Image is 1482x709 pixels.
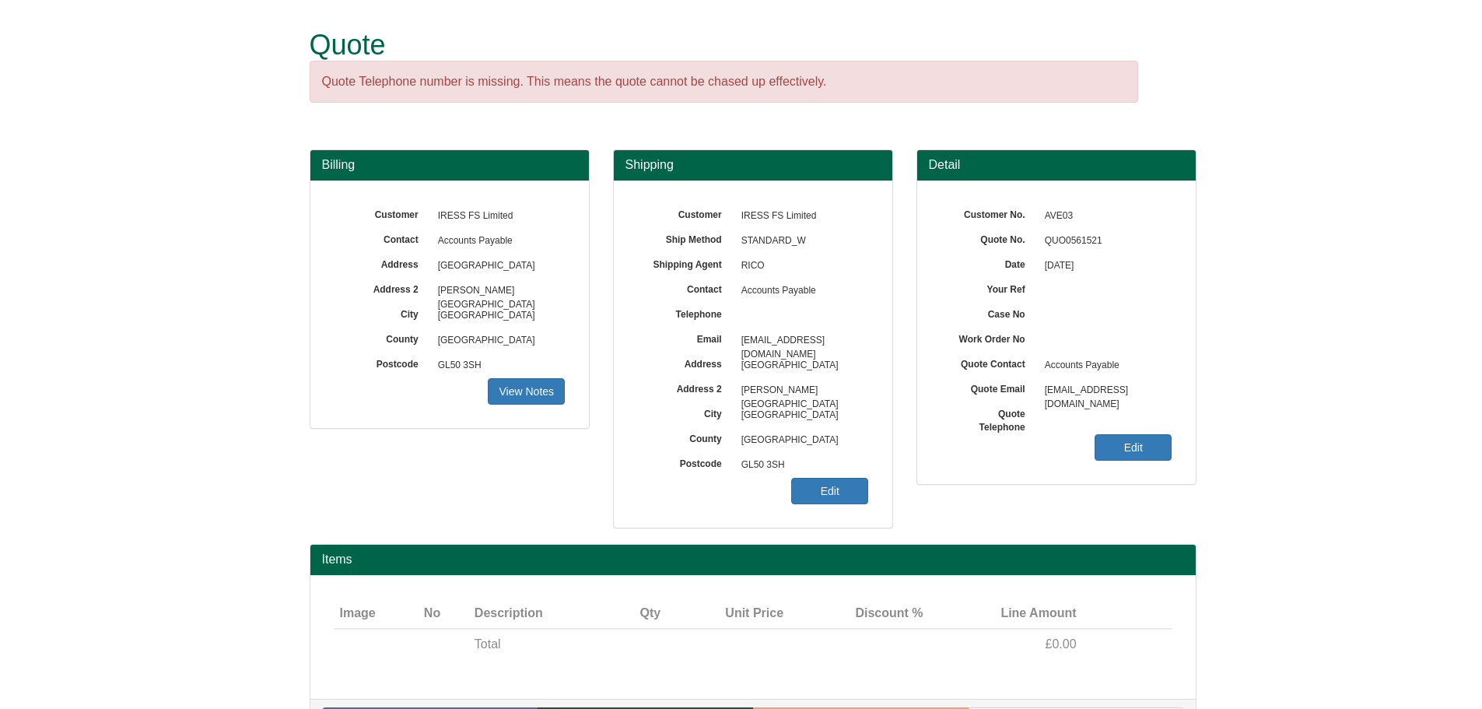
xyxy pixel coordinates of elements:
h1: Quote [310,30,1138,61]
label: Shipping Agent [637,254,734,272]
label: Date [941,254,1037,272]
span: Accounts Payable [430,229,566,254]
label: County [637,428,734,446]
span: STANDARD_W [734,229,869,254]
div: Quote Telephone number is missing. This means the quote cannot be chased up effectively. [310,61,1138,104]
th: Unit Price [667,598,790,630]
h3: Detail [929,158,1184,172]
a: Edit [1095,434,1172,461]
label: City [334,304,430,321]
label: Quote Contact [941,353,1037,371]
label: City [637,403,734,421]
label: Customer No. [941,204,1037,222]
span: AVE03 [1037,204,1172,229]
span: [DATE] [1037,254,1172,279]
label: Your Ref [941,279,1037,297]
label: Quote No. [941,229,1037,247]
h2: Items [322,553,1184,567]
label: Customer [637,204,734,222]
span: [GEOGRAPHIC_DATA] [734,403,869,428]
span: GL50 3SH [734,453,869,478]
span: RICO [734,254,869,279]
span: Accounts Payable [1037,353,1172,378]
label: Address [334,254,430,272]
label: Customer [334,204,430,222]
label: Address [637,353,734,371]
label: Contact [637,279,734,297]
span: [GEOGRAPHIC_DATA] [734,428,869,453]
label: Contact [334,229,430,247]
span: [EMAIL_ADDRESS][DOMAIN_NAME] [1037,378,1172,403]
label: Address 2 [637,378,734,396]
span: £0.00 [1046,637,1077,651]
th: No [418,598,468,630]
span: [EMAIL_ADDRESS][DOMAIN_NAME] [734,328,869,353]
span: IRESS FS Limited [734,204,869,229]
span: [GEOGRAPHIC_DATA] [430,304,566,328]
span: [PERSON_NAME][GEOGRAPHIC_DATA] [734,378,869,403]
td: Total [468,629,609,660]
a: View Notes [488,378,565,405]
label: Postcode [334,353,430,371]
label: Telephone [637,304,734,321]
span: IRESS FS Limited [430,204,566,229]
span: GL50 3SH [430,353,566,378]
span: [GEOGRAPHIC_DATA] [430,328,566,353]
span: [GEOGRAPHIC_DATA] [430,254,566,279]
label: Case No [941,304,1037,321]
h3: Billing [322,158,577,172]
th: Line Amount [930,598,1083,630]
span: Accounts Payable [734,279,869,304]
span: [PERSON_NAME][GEOGRAPHIC_DATA] [430,279,566,304]
label: County [334,328,430,346]
a: Edit [791,478,868,504]
th: Image [334,598,418,630]
h3: Shipping [625,158,881,172]
label: Quote Telephone [941,403,1037,434]
label: Address 2 [334,279,430,297]
label: Ship Method [637,229,734,247]
label: Work Order No [941,328,1037,346]
span: [GEOGRAPHIC_DATA] [734,353,869,378]
th: Qty [609,598,667,630]
th: Discount % [790,598,930,630]
label: Quote Email [941,378,1037,396]
label: Email [637,328,734,346]
span: QUO0561521 [1037,229,1172,254]
label: Postcode [637,453,734,471]
th: Description [468,598,609,630]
